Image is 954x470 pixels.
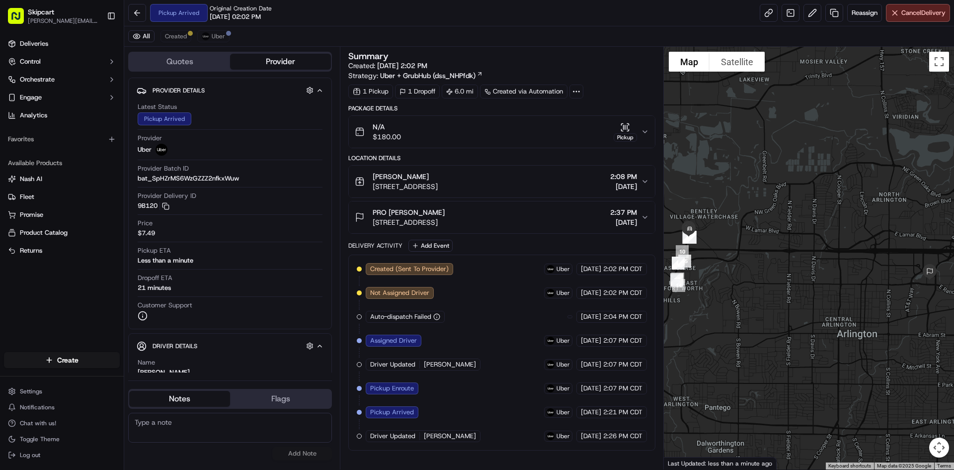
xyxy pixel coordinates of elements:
[4,54,120,70] button: Control
[373,132,401,142] span: $180.00
[20,419,56,427] span: Chat with us!
[128,30,155,42] button: All
[138,358,155,367] span: Name
[664,457,777,470] div: Last Updated: less than a minute ago
[349,116,654,148] button: N/A$180.00Pickup
[20,144,76,154] span: Knowledge Base
[6,140,80,158] a: 📗Knowledge Base
[20,75,55,84] span: Orchestrate
[20,57,41,66] span: Control
[380,71,476,81] span: Uber + GrubHub (dss_NHPfdk)
[547,408,555,416] img: uber-new-logo.jpeg
[169,98,181,110] button: Start new chat
[4,243,120,259] button: Returns
[138,191,196,200] span: Provider Delivery ID
[937,463,951,469] a: Terms (opens in new tab)
[380,71,483,81] a: Uber + GrubHub (dss_NHPfdk)
[34,105,126,113] div: We're available if you need us!
[4,352,120,368] button: Create
[4,155,120,171] div: Available Products
[210,12,261,21] span: [DATE] 02:02 PM
[70,168,120,176] a: Powered byPylon
[424,432,476,441] span: [PERSON_NAME]
[556,384,570,392] span: Uber
[348,104,655,112] div: Package Details
[348,71,483,81] div: Strategy:
[153,342,197,350] span: Driver Details
[556,265,570,273] span: Uber
[666,270,687,290] div: 13
[138,256,193,265] div: Less than a minute
[4,448,120,462] button: Log out
[442,85,478,98] div: 6.0 mi
[348,85,393,98] div: 1 Pickup
[547,384,555,392] img: uber-new-logo.jpeg
[230,391,331,407] button: Flags
[10,10,30,30] img: Nash
[672,241,693,262] div: 10
[370,288,429,297] span: Not Assigned Driver
[929,52,949,72] button: Toggle fullscreen view
[137,82,323,98] button: Provider Details
[4,225,120,241] button: Product Catalog
[4,432,120,446] button: Toggle Theme
[165,32,187,40] span: Created
[156,144,167,156] img: uber-new-logo.jpeg
[581,265,601,274] span: [DATE]
[138,368,190,377] div: [PERSON_NAME]
[669,52,710,72] button: Show street map
[4,400,120,414] button: Notifications
[138,164,189,173] span: Provider Batch ID
[84,145,92,153] div: 💻
[480,85,567,98] a: Created via Automation
[828,463,871,470] button: Keyboard shortcuts
[20,435,60,443] span: Toggle Theme
[370,336,417,345] span: Assigned Driver
[4,416,120,430] button: Chat with us!
[138,274,172,282] span: Dropoff ETA
[610,207,637,217] span: 2:37 PM
[395,85,440,98] div: 1 Dropoff
[373,172,429,182] span: [PERSON_NAME]
[202,32,210,40] img: uber-new-logo.jpeg
[20,111,47,120] span: Analytics
[668,253,689,274] div: 6
[556,289,570,297] span: Uber
[4,171,120,187] button: Nash AI
[666,457,699,470] img: Google
[603,265,642,274] span: 2:02 PM CDT
[581,336,601,345] span: [DATE]
[138,145,152,154] span: Uber
[138,219,153,228] span: Price
[370,384,414,393] span: Pickup Enroute
[373,207,445,217] span: PRO [PERSON_NAME]
[20,192,34,201] span: Fleet
[8,228,116,237] a: Product Catalog
[129,54,230,70] button: Quotes
[348,154,655,162] div: Location Details
[8,210,116,219] a: Promise
[8,175,116,184] a: Nash AI
[614,122,637,142] button: Pickup
[20,451,40,459] span: Log out
[674,251,695,272] div: 15
[373,122,401,132] span: N/A
[581,408,601,417] span: [DATE]
[138,229,155,238] span: $7.49
[547,265,555,273] img: uber-new-logo.jpeg
[581,432,601,441] span: [DATE]
[556,361,570,369] span: Uber
[153,87,205,94] span: Provider Details
[710,52,765,72] button: Show satellite imagery
[20,93,42,102] span: Engage
[408,240,453,252] button: Add Event
[847,4,882,22] button: Reassign
[547,361,555,369] img: uber-new-logo.jpeg
[20,228,68,237] span: Product Catalog
[424,360,476,369] span: [PERSON_NAME]
[667,269,688,289] div: 11
[28,17,99,25] button: [PERSON_NAME][EMAIL_ADDRESS][DOMAIN_NAME]
[603,360,642,369] span: 2:07 PM CDT
[80,140,163,158] a: 💻API Documentation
